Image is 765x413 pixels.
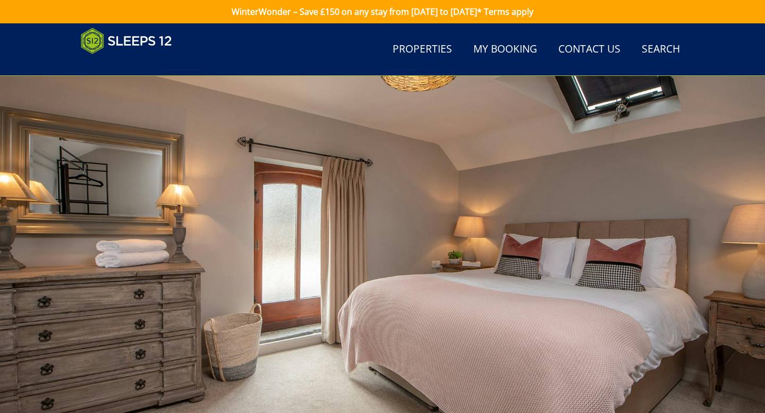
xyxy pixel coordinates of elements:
[388,38,456,62] a: Properties
[554,38,625,62] a: Contact Us
[81,28,172,54] img: Sleeps 12
[469,38,541,62] a: My Booking
[75,61,187,70] iframe: Customer reviews powered by Trustpilot
[637,38,684,62] a: Search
